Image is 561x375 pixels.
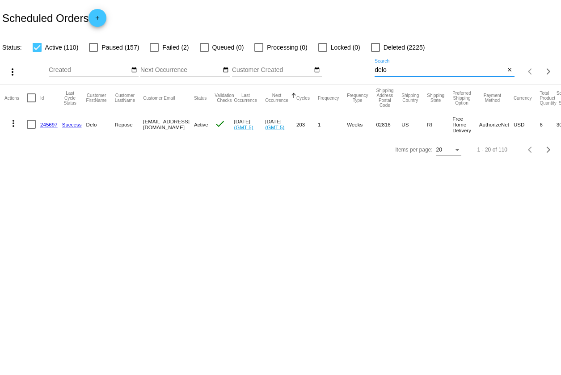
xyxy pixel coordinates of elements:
mat-header-cell: Validation Checks [215,84,234,111]
span: Processing (0) [267,42,307,53]
div: Items per page: [395,147,432,153]
button: Change sorting for CustomerEmail [143,95,175,101]
mat-cell: AuthorizeNet [479,111,514,137]
button: Change sorting for Cycles [296,95,310,101]
mat-icon: add [92,15,103,25]
mat-header-cell: Total Product Quantity [540,84,556,111]
mat-cell: 1 [318,111,347,137]
a: (GMT-5) [265,124,284,130]
button: Change sorting for CustomerLastName [115,93,135,103]
span: Locked (0) [331,42,360,53]
button: Previous page [522,63,540,80]
a: 245697 [40,122,58,127]
mat-icon: date_range [131,67,137,74]
button: Change sorting for CurrencyIso [514,95,532,101]
mat-select: Items per page: [436,147,461,153]
mat-icon: more_vert [8,118,19,129]
button: Change sorting for ShippingCountry [401,93,419,103]
mat-cell: Delo [86,111,115,137]
a: (GMT-5) [234,124,253,130]
span: Failed (2) [162,42,189,53]
button: Clear [505,66,515,75]
span: Deleted (2225) [384,42,425,53]
mat-icon: close [506,67,513,74]
mat-header-cell: Actions [4,84,27,111]
input: Created [49,67,129,74]
button: Previous page [522,141,540,159]
button: Change sorting for Frequency [318,95,339,101]
button: Change sorting for ShippingState [427,93,444,103]
button: Next page [540,141,557,159]
button: Change sorting for NextOccurrenceUtc [265,93,288,103]
mat-cell: 6 [540,111,556,137]
button: Change sorting for ShippingPostcode [376,88,393,108]
button: Change sorting for Id [40,95,44,101]
div: 1 - 20 of 110 [477,147,507,153]
a: Success [62,122,82,127]
button: Change sorting for Status [194,95,207,101]
mat-cell: 203 [296,111,318,137]
mat-icon: check [215,118,225,129]
span: Active (110) [45,42,79,53]
button: Change sorting for PreferredShippingOption [452,91,471,105]
mat-icon: date_range [223,67,229,74]
span: Active [194,122,208,127]
mat-cell: USD [514,111,540,137]
button: Next page [540,63,557,80]
h2: Scheduled Orders [2,9,106,27]
mat-cell: Free Home Delivery [452,111,479,137]
button: Change sorting for FrequencyType [347,93,368,103]
mat-cell: [DATE] [234,111,266,137]
button: Change sorting for CustomerFirstName [86,93,107,103]
mat-cell: Repose [115,111,143,137]
mat-cell: RI [427,111,452,137]
input: Customer Created [232,67,312,74]
span: 20 [436,147,442,153]
input: Search [375,67,505,74]
button: Change sorting for PaymentMethod.Type [479,93,506,103]
span: Paused (157) [101,42,139,53]
span: Queued (0) [212,42,244,53]
input: Next Occurrence [140,67,221,74]
button: Change sorting for LastOccurrenceUtc [234,93,257,103]
mat-cell: [EMAIL_ADDRESS][DOMAIN_NAME] [143,111,194,137]
mat-cell: Weeks [347,111,376,137]
mat-cell: [DATE] [265,111,296,137]
mat-icon: more_vert [7,67,18,77]
mat-icon: date_range [314,67,320,74]
button: Change sorting for LastProcessingCycleId [62,91,78,105]
span: Status: [2,44,22,51]
mat-cell: US [401,111,427,137]
mat-cell: 02816 [376,111,401,137]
